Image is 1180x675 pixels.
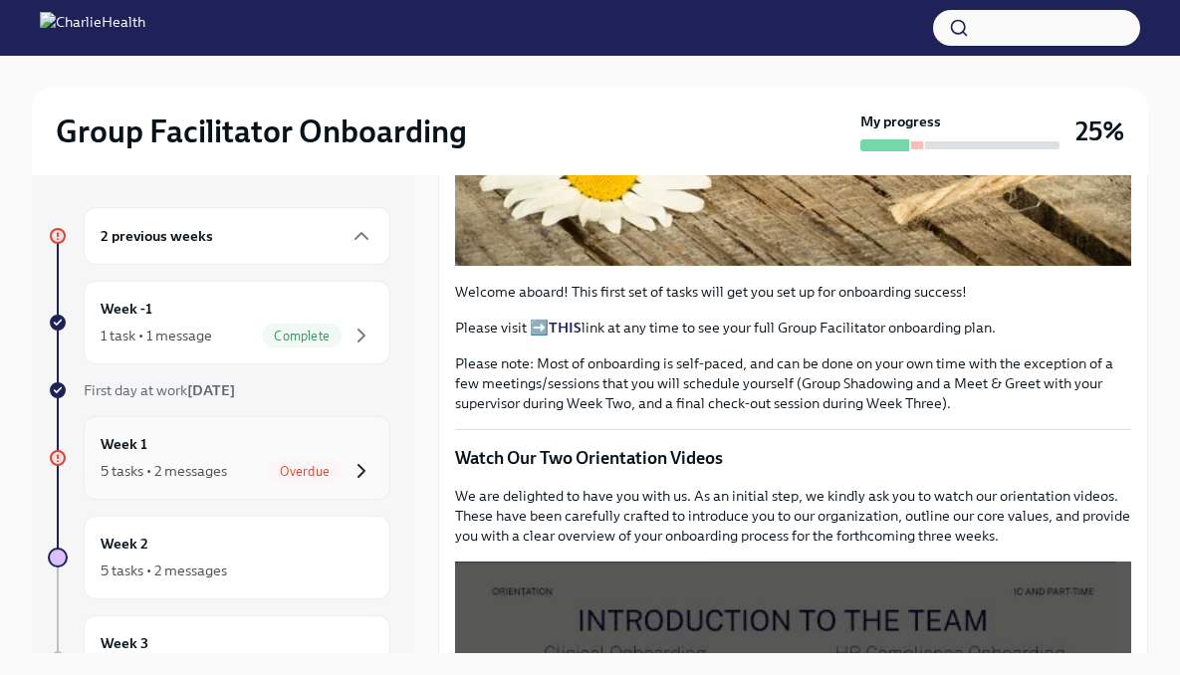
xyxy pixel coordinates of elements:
a: Week 25 tasks • 2 messages [48,516,390,599]
p: Welcome aboard! This first set of tasks will get you set up for onboarding success! [455,282,1131,302]
h6: Week 2 [101,533,148,555]
div: 1 task • 1 message [101,326,212,345]
span: First day at work [84,381,235,399]
h2: Group Facilitator Onboarding [56,112,467,151]
h6: 2 previous weeks [101,225,213,247]
img: CharlieHealth [40,12,145,44]
h3: 25% [1075,113,1124,149]
div: 5 tasks • 2 messages [101,461,227,481]
p: Please note: Most of onboarding is self-paced, and can be done on your own time with the exceptio... [455,353,1131,413]
p: Watch Our Two Orientation Videos [455,446,1131,470]
span: Complete [262,329,342,343]
div: 2 previous weeks [84,207,390,265]
p: Please visit ➡️ link at any time to see your full Group Facilitator onboarding plan. [455,318,1131,337]
a: Week 15 tasks • 2 messagesOverdue [48,416,390,500]
a: Week -11 task • 1 messageComplete [48,281,390,364]
a: First day at work[DATE] [48,380,390,400]
h6: Week 3 [101,632,148,654]
h6: Week 1 [101,433,147,455]
p: We are delighted to have you with us. As an initial step, we kindly ask you to watch our orientat... [455,486,1131,546]
strong: [DATE] [187,381,235,399]
strong: My progress [860,112,941,131]
a: THIS [549,319,582,337]
span: Overdue [268,464,342,479]
div: 5 tasks • 2 messages [101,561,227,580]
h6: Week -1 [101,298,152,320]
